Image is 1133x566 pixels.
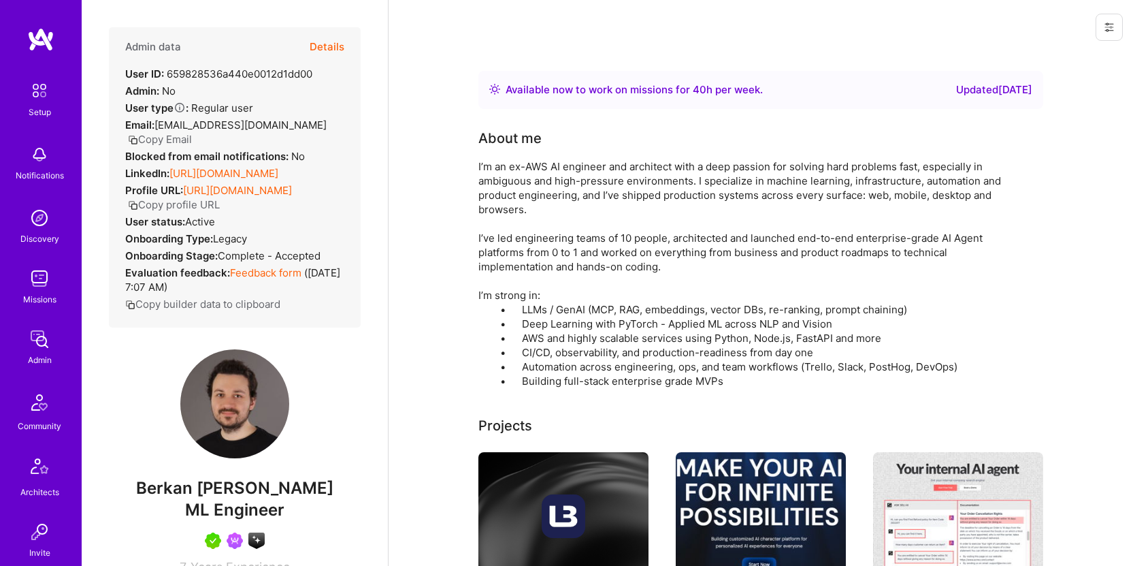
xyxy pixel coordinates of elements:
img: Architects [23,452,56,485]
div: Missions [23,292,56,306]
div: No [125,149,305,163]
img: Availability [489,84,500,95]
i: icon Copy [128,135,138,145]
img: admin teamwork [26,326,53,353]
div: Architects [20,485,59,499]
strong: Admin: [125,84,159,97]
div: ( [DATE] 7:07 AM ) [125,266,344,294]
div: Admin [28,353,52,367]
img: Been on Mission [227,533,243,549]
a: Feedback form [230,266,301,279]
div: Projects [478,415,532,436]
i: icon Copy [128,200,138,210]
div: Notifications [16,168,64,183]
div: Invite [29,546,50,560]
img: User Avatar [180,349,289,458]
div: 659828536a440e0012d1dd00 [125,67,312,81]
span: 40 [693,83,706,96]
strong: Blocked from email notifications: [125,150,291,163]
button: Copy Email [128,132,192,146]
span: Active [185,215,215,228]
strong: Email: [125,119,154,131]
img: A.Teamer in Residence [205,533,221,549]
img: discovery [26,204,53,232]
img: logo [27,27,54,52]
span: legacy [213,232,247,245]
div: About me [478,128,542,148]
div: Regular user [125,101,253,115]
span: [EMAIL_ADDRESS][DOMAIN_NAME] [154,119,327,131]
img: setup [25,76,54,105]
span: ML Engineer [185,500,284,520]
h4: Admin data [125,41,181,53]
div: Available now to work on missions for h per week . [506,82,763,98]
strong: Onboarding Type: [125,232,213,245]
strong: Onboarding Stage: [125,249,218,262]
strong: User status: [125,215,185,228]
div: I’m an ex-AWS AI engineer and architect with a deep passion for solving hard problems fast, espec... [478,159,1023,388]
span: Complete - Accepted [218,249,321,262]
button: Copy builder data to clipboard [125,297,280,311]
div: Updated [DATE] [956,82,1032,98]
i: icon Copy [125,300,135,310]
div: No [125,84,176,98]
div: Community [18,419,61,433]
img: bell [26,141,53,168]
i: Help [174,101,186,114]
strong: User ID: [125,67,164,80]
img: Community [23,386,56,419]
button: Copy profile URL [128,198,220,212]
span: Berkan [PERSON_NAME] [109,478,361,499]
div: Setup [29,105,51,119]
button: Details [310,27,344,67]
strong: LinkedIn: [125,167,169,180]
a: [URL][DOMAIN_NAME] [169,167,278,180]
strong: Profile URL: [125,184,183,197]
strong: Evaluation feedback: [125,266,230,279]
img: A.I. guild [248,533,265,549]
img: Company logo [542,494,585,538]
strong: User type : [125,101,188,114]
img: teamwork [26,265,53,292]
img: Invite [26,518,53,546]
a: [URL][DOMAIN_NAME] [183,184,292,197]
div: Discovery [20,232,59,246]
